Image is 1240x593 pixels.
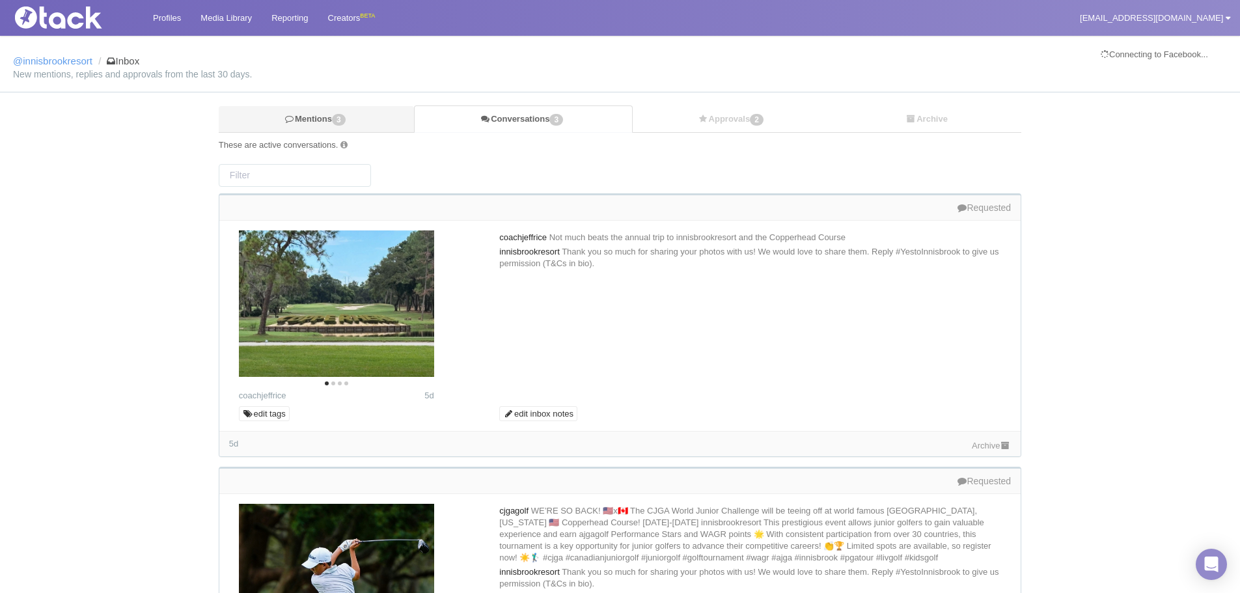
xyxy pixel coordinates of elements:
[414,105,632,133] a: Conversations3
[229,439,238,448] time: Latest comment: 2025-09-27 21:27 UTC
[499,567,999,588] span: Thank you so much for sharing your photos with us! We would love to share them. Reply #YestoInnis...
[499,567,560,577] span: innisbrookresort
[360,9,375,23] div: BETA
[219,164,371,187] input: Filter
[13,55,92,66] a: @innisbrookresort
[499,232,547,242] span: coachjeffrice
[499,247,999,268] span: Thank you so much for sharing your photos with us! We would love to share them. Reply #YestoInnis...
[239,406,290,422] a: edit tags
[499,247,560,256] span: innisbrookresort
[633,106,833,133] a: Approvals2
[332,114,346,126] span: 3
[549,232,846,242] span: Not much beats the annual trip to innisbrookresort and the Copperhead Course
[972,441,1011,450] a: Archive
[832,106,1021,133] a: Archive
[424,390,434,402] time: Posted: 2025-09-27 21:27 UTC
[499,506,529,516] span: cjgagolf
[499,406,577,422] a: edit inbox notes
[1196,549,1227,580] div: Open Intercom Messenger
[549,114,563,126] span: 3
[229,202,1011,214] div: Requested
[338,381,342,385] li: Page dot 3
[239,230,434,377] img: Image may contain: field, nature, outdoors, golf, golf course, sport, ground, grass, park, plant,...
[1101,61,1227,79] iframe: fb:login_button Facebook Social Plugin
[229,475,1011,487] div: Requested
[229,439,238,448] span: 5d
[750,114,764,126] span: 2
[95,55,139,67] li: Inbox
[325,381,329,385] li: Page dot 1
[13,70,1227,79] small: New mentions, replies and approvals from the last 30 days.
[499,506,991,562] span: WE’RE SO BACK! 🇺🇸x🇨🇦 The CJGA World Junior Challenge will be teeing off at world famous [GEOGRAPH...
[344,381,348,385] li: Page dot 4
[1101,49,1227,61] div: Connecting to Facebook...
[219,106,414,133] a: Mentions3
[239,391,286,400] a: coachjeffrice
[424,391,434,400] span: 5d
[331,381,335,385] li: Page dot 2
[10,7,140,29] img: Tack
[219,139,1021,151] div: These are active conversations.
